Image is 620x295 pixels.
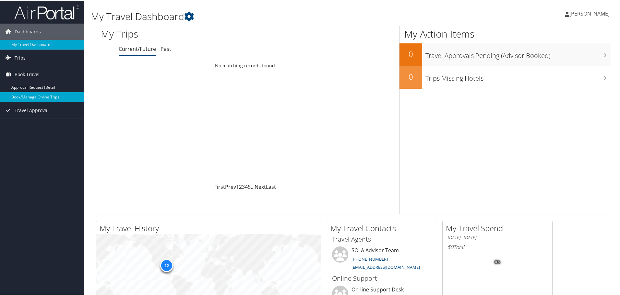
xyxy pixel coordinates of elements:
h3: Travel Approvals Pending (Advisor Booked) [425,47,611,60]
h3: Online Support [332,273,432,282]
a: 0Trips Missing Hotels [399,65,611,88]
a: Last [266,183,276,190]
div: 12 [160,258,173,271]
a: 0Travel Approvals Pending (Advisor Booked) [399,43,611,65]
h2: My Travel Spend [446,222,552,233]
h2: My Travel Contacts [330,222,437,233]
span: Dashboards [15,23,41,39]
span: Trips [15,49,26,65]
span: Travel Approval [15,102,49,118]
a: 4 [245,183,248,190]
a: Next [255,183,266,190]
h2: My Travel History [100,222,321,233]
img: airportal-logo.png [14,4,79,19]
td: No matching records found [96,59,394,71]
a: Prev [225,183,236,190]
a: Current/Future [119,45,156,52]
h1: My Travel Dashboard [91,9,441,23]
h3: Trips Missing Hotels [425,70,611,82]
span: $0 [447,243,453,250]
span: Book Travel [15,66,40,82]
a: 3 [242,183,245,190]
h1: My Trips [101,27,265,40]
span: … [251,183,255,190]
a: 2 [239,183,242,190]
a: Past [161,45,171,52]
span: [PERSON_NAME] [569,9,610,17]
h6: [DATE] - [DATE] [447,234,547,240]
h3: Travel Agents [332,234,432,243]
a: 5 [248,183,251,190]
a: [EMAIL_ADDRESS][DOMAIN_NAME] [352,264,420,269]
a: 1 [236,183,239,190]
h2: 0 [399,48,422,59]
a: [PHONE_NUMBER] [352,255,388,261]
li: SOLA Advisor Team [329,246,435,272]
h2: 0 [399,71,422,82]
tspan: 0% [495,260,500,264]
a: First [214,183,225,190]
h1: My Action Items [399,27,611,40]
h6: Total [447,243,547,250]
a: [PERSON_NAME] [565,3,616,23]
